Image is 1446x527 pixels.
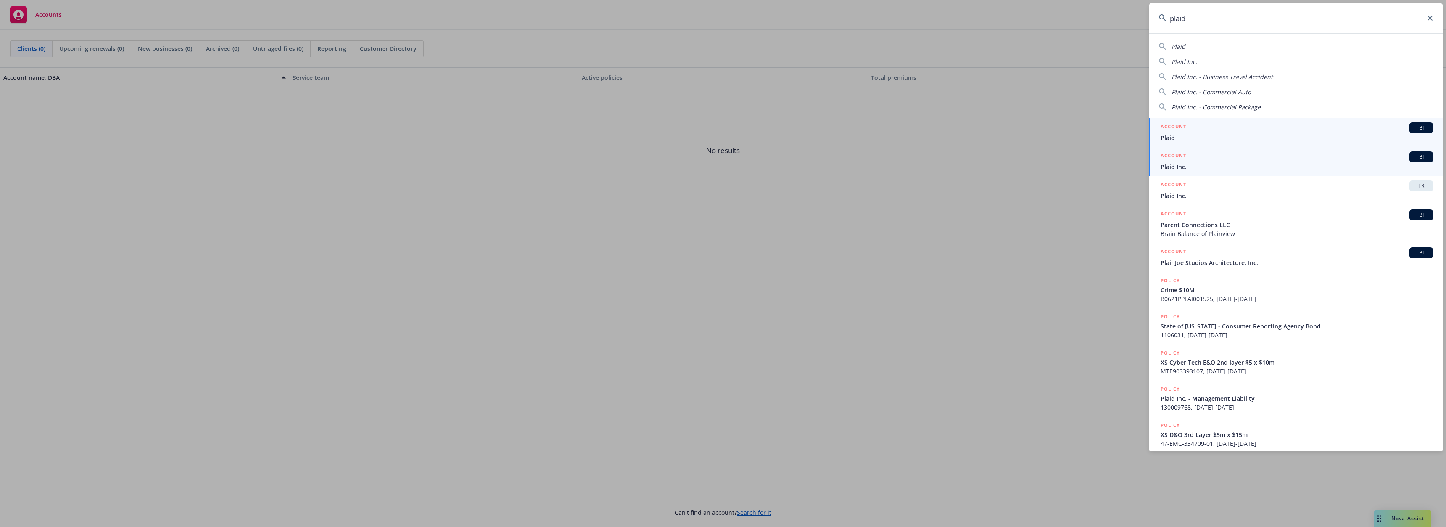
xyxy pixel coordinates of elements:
[1161,276,1180,285] h5: POLICY
[1161,122,1186,132] h5: ACCOUNT
[1161,191,1433,200] span: Plaid Inc.
[1149,243,1443,272] a: ACCOUNTBIPlainJoe Studios Architecture, Inc.
[1172,73,1273,81] span: Plaid Inc. - Business Travel Accident
[1149,344,1443,380] a: POLICYXS Cyber Tech E&O 2nd layer $5 x $10mMTE903393107, [DATE]-[DATE]
[1413,211,1430,219] span: BI
[1161,151,1186,162] h5: ACCOUNT
[1413,249,1430,257] span: BI
[1413,153,1430,161] span: BI
[1161,403,1433,412] span: 130009768, [DATE]-[DATE]
[1161,180,1186,191] h5: ACCOUNT
[1413,182,1430,190] span: TR
[1172,42,1185,50] span: Plaid
[1149,272,1443,308] a: POLICYCrime $10MB0621PPLAI001525, [DATE]-[DATE]
[1149,205,1443,243] a: ACCOUNTBIParent Connections LLCBrain Balance of Plainview
[1161,322,1433,331] span: State of [US_STATE] - Consumer Reporting Agency Bond
[1413,124,1430,132] span: BI
[1161,258,1433,267] span: PlainJoe Studios Architecture, Inc.
[1172,103,1261,111] span: Plaid Inc. - Commercial Package
[1161,349,1180,357] h5: POLICY
[1161,367,1433,376] span: MTE903393107, [DATE]-[DATE]
[1149,118,1443,147] a: ACCOUNTBIPlaid
[1161,312,1180,321] h5: POLICY
[1149,3,1443,33] input: Search...
[1161,133,1433,142] span: Plaid
[1161,294,1433,303] span: B0621PPLAI001525, [DATE]-[DATE]
[1161,162,1433,171] span: Plaid Inc.
[1161,286,1433,294] span: Crime $10M
[1161,421,1180,429] h5: POLICY
[1149,176,1443,205] a: ACCOUNTTRPlaid Inc.
[1172,88,1251,96] span: Plaid Inc. - Commercial Auto
[1149,416,1443,453] a: POLICYXS D&O 3rd Layer $5m x $15m47-EMC-334709-01, [DATE]-[DATE]
[1161,331,1433,339] span: 1106031, [DATE]-[DATE]
[1161,209,1186,220] h5: ACCOUNT
[1161,385,1180,393] h5: POLICY
[1161,430,1433,439] span: XS D&O 3rd Layer $5m x $15m
[1161,358,1433,367] span: XS Cyber Tech E&O 2nd layer $5 x $10m
[1149,308,1443,344] a: POLICYState of [US_STATE] - Consumer Reporting Agency Bond1106031, [DATE]-[DATE]
[1161,439,1433,448] span: 47-EMC-334709-01, [DATE]-[DATE]
[1161,220,1433,229] span: Parent Connections LLC
[1172,58,1197,66] span: Plaid Inc.
[1149,147,1443,176] a: ACCOUNTBIPlaid Inc.
[1161,247,1186,257] h5: ACCOUNT
[1161,229,1433,238] span: Brain Balance of Plainview
[1149,380,1443,416] a: POLICYPlaid Inc. - Management Liability130009768, [DATE]-[DATE]
[1161,394,1433,403] span: Plaid Inc. - Management Liability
